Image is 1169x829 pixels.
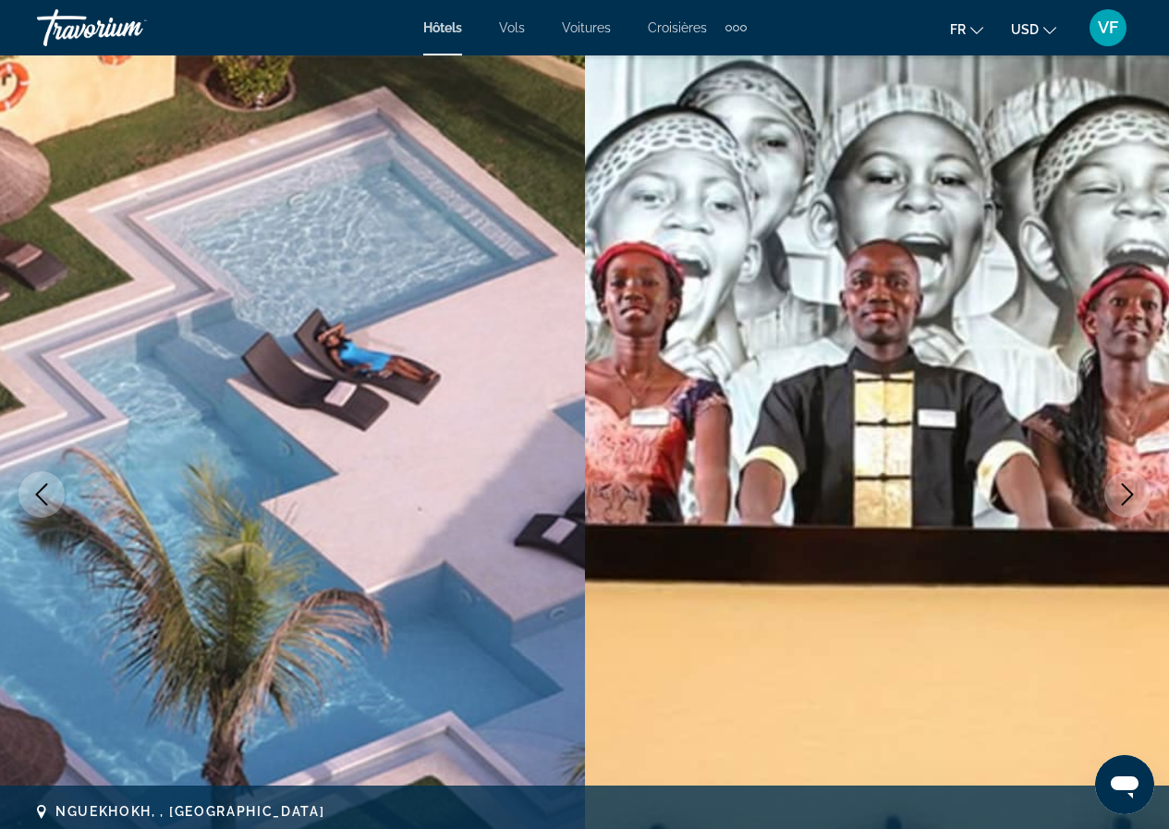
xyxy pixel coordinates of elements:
button: Change language [950,16,983,43]
span: USD [1011,22,1039,37]
span: VF [1098,18,1118,37]
a: Croisières [648,20,707,35]
a: Vols [499,20,525,35]
a: Travorium [37,4,222,52]
a: Hôtels [423,20,462,35]
button: Previous image [18,471,65,518]
span: Nguekhokh, , [GEOGRAPHIC_DATA] [55,804,324,819]
iframe: Bouton de lancement de la fenêtre de messagerie [1095,755,1154,814]
button: Next image [1104,471,1151,518]
button: Change currency [1011,16,1056,43]
span: fr [950,22,966,37]
a: Voitures [562,20,611,35]
button: User Menu [1084,8,1132,47]
button: Extra navigation items [725,13,747,43]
